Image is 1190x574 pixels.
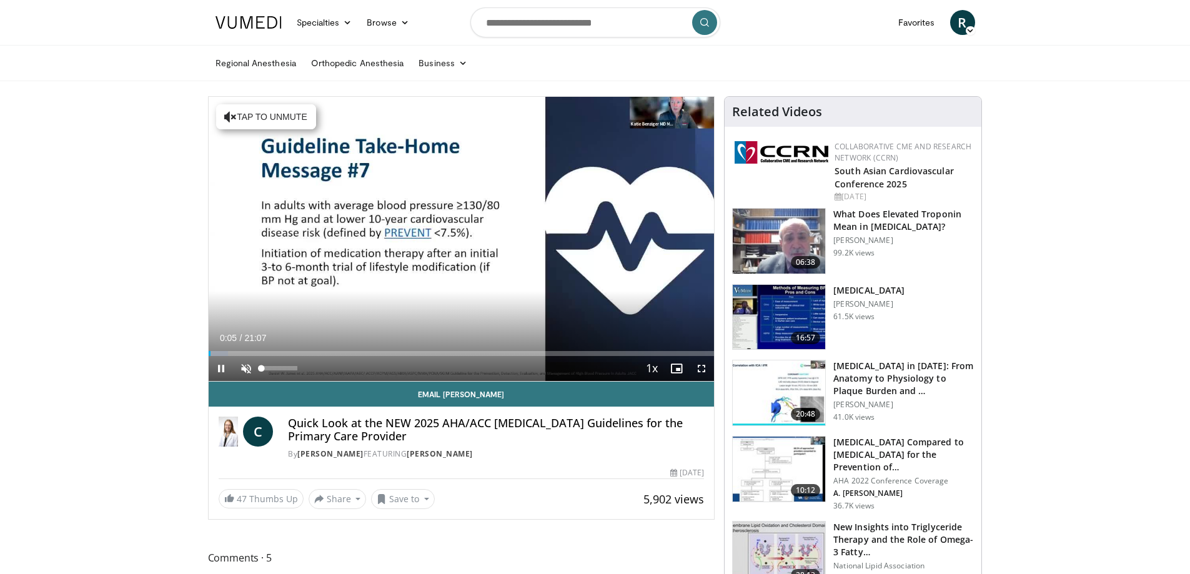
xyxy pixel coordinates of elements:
[243,417,273,447] a: C
[209,351,715,356] div: Progress Bar
[209,356,234,381] button: Pause
[297,448,364,459] a: [PERSON_NAME]
[833,284,905,297] h3: [MEDICAL_DATA]
[833,488,974,498] p: A. [PERSON_NAME]
[733,437,825,502] img: 7c0f9b53-1609-4588-8498-7cac8464d722.150x105_q85_crop-smart_upscale.jpg
[733,209,825,274] img: 98daf78a-1d22-4ebe-927e-10afe95ffd94.150x105_q85_crop-smart_upscale.jpg
[216,16,282,29] img: VuMedi Logo
[833,476,974,486] p: AHA 2022 Conference Coverage
[670,467,704,478] div: [DATE]
[219,417,239,447] img: Dr. Catherine P. Benziger
[891,10,943,35] a: Favorites
[732,436,974,511] a: 10:12 [MEDICAL_DATA] Compared to [MEDICAL_DATA] for the Prevention of… AHA 2022 Conference Covera...
[234,356,259,381] button: Unmute
[309,489,367,509] button: Share
[732,284,974,350] a: 16:57 [MEDICAL_DATA] [PERSON_NAME] 61.5K views
[833,248,875,258] p: 99.2K views
[732,360,974,426] a: 20:48 [MEDICAL_DATA] in [DATE]: From Anatomy to Physiology to Plaque Burden and … [PERSON_NAME] 4...
[216,104,316,129] button: Tap to unmute
[833,561,974,571] p: National Lipid Association
[833,436,974,473] h3: [MEDICAL_DATA] Compared to [MEDICAL_DATA] for the Prevention of…
[407,448,473,459] a: [PERSON_NAME]
[735,141,828,164] img: a04ee3ba-8487-4636-b0fb-5e8d268f3737.png.150x105_q85_autocrop_double_scale_upscale_version-0.2.png
[835,141,971,163] a: Collaborative CME and Research Network (CCRN)
[359,10,417,35] a: Browse
[791,256,821,269] span: 06:38
[791,408,821,420] span: 20:48
[733,285,825,350] img: a92b9a22-396b-4790-a2bb-5028b5f4e720.150x105_q85_crop-smart_upscale.jpg
[240,333,242,343] span: /
[639,356,664,381] button: Playback Rate
[208,51,304,76] a: Regional Anesthesia
[289,10,360,35] a: Specialties
[835,191,971,202] div: [DATE]
[689,356,714,381] button: Fullscreen
[643,492,704,507] span: 5,902 views
[733,360,825,425] img: 823da73b-7a00-425d-bb7f-45c8b03b10c3.150x105_q85_crop-smart_upscale.jpg
[835,165,954,190] a: South Asian Cardiovascular Conference 2025
[833,312,875,322] p: 61.5K views
[470,7,720,37] input: Search topics, interventions
[950,10,975,35] a: R
[288,448,704,460] div: By FEATURING
[288,417,704,443] h4: Quick Look at the NEW 2025 AHA/ACC [MEDICAL_DATA] Guidelines for the Primary Care Provider
[732,104,822,119] h4: Related Videos
[732,208,974,274] a: 06:38 What Does Elevated Troponin Mean in [MEDICAL_DATA]? [PERSON_NAME] 99.2K views
[833,412,875,422] p: 41.0K views
[237,493,247,505] span: 47
[208,550,715,566] span: Comments 5
[833,208,974,233] h3: What Does Elevated Troponin Mean in [MEDICAL_DATA]?
[209,97,715,382] video-js: Video Player
[833,521,974,558] h3: New Insights into Triglyceride Therapy and the Role of Omega-3 Fatty…
[220,333,237,343] span: 0:05
[304,51,411,76] a: Orthopedic Anesthesia
[833,400,974,410] p: [PERSON_NAME]
[833,235,974,245] p: [PERSON_NAME]
[371,489,435,509] button: Save to
[833,299,905,309] p: [PERSON_NAME]
[262,366,297,370] div: Volume Level
[219,489,304,508] a: 47 Thumbs Up
[833,501,875,511] p: 36.7K views
[244,333,266,343] span: 21:07
[209,382,715,407] a: Email [PERSON_NAME]
[833,360,974,397] h3: [MEDICAL_DATA] in [DATE]: From Anatomy to Physiology to Plaque Burden and …
[791,332,821,344] span: 16:57
[664,356,689,381] button: Enable picture-in-picture mode
[791,484,821,497] span: 10:12
[411,51,475,76] a: Business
